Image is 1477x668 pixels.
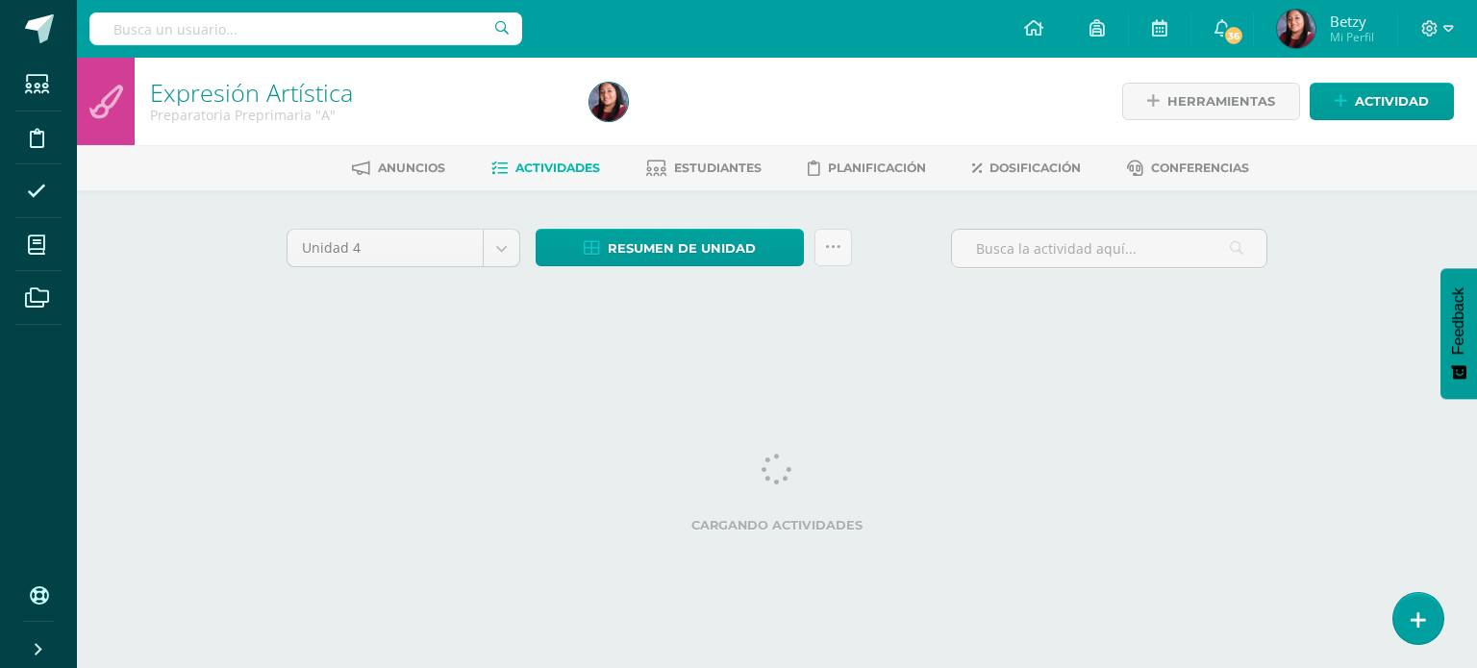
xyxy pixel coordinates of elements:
[1330,12,1374,31] span: Betzy
[1151,161,1249,175] span: Conferencias
[589,83,628,121] img: e3ef1c2e9fb4cf0091d72784ffee823d.png
[608,231,756,266] span: Resumen de unidad
[1127,153,1249,184] a: Conferencias
[287,518,1267,532] label: Cargando actividades
[1122,83,1300,120] a: Herramientas
[352,153,445,184] a: Anuncios
[1222,25,1243,46] span: 36
[808,153,926,184] a: Planificación
[1167,84,1275,119] span: Herramientas
[150,106,566,124] div: Preparatoria Preprimaria 'A'
[646,153,762,184] a: Estudiantes
[674,161,762,175] span: Estudiantes
[491,153,600,184] a: Actividades
[536,229,804,266] a: Resumen de unidad
[515,161,600,175] span: Actividades
[1355,84,1429,119] span: Actividad
[828,161,926,175] span: Planificación
[1310,83,1454,120] a: Actividad
[1440,268,1477,399] button: Feedback - Mostrar encuesta
[288,230,519,266] a: Unidad 4
[1277,10,1315,48] img: e3ef1c2e9fb4cf0091d72784ffee823d.png
[952,230,1266,267] input: Busca la actividad aquí...
[989,161,1081,175] span: Dosificación
[1450,287,1467,355] span: Feedback
[150,76,353,109] a: Expresión Artística
[89,12,522,45] input: Busca un usuario...
[1330,29,1374,45] span: Mi Perfil
[150,79,566,106] h1: Expresión Artística
[302,230,468,266] span: Unidad 4
[378,161,445,175] span: Anuncios
[972,153,1081,184] a: Dosificación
